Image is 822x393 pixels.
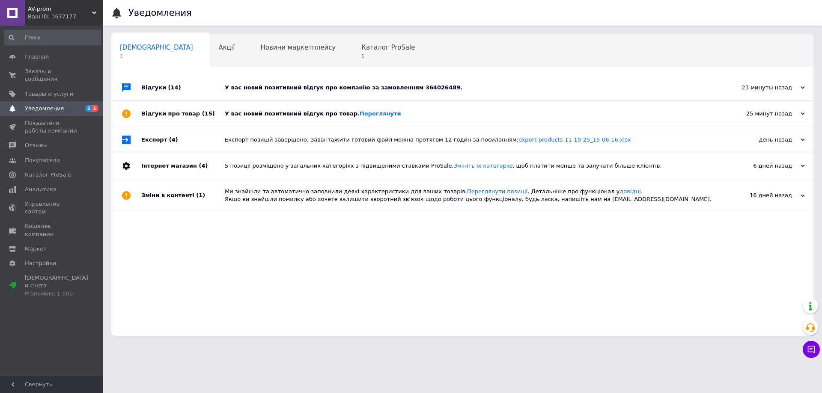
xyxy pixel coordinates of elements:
div: Ваш ID: 3677177 [28,13,103,21]
span: Маркет [25,245,47,253]
span: (14) [168,84,181,91]
div: Ми знайшли та автоматично заповнили деякі характеристики для ваших товарів. . Детальніше про функ... [225,188,719,203]
span: Каталог ProSale [361,44,415,51]
div: У вас новий позитивний відгук про компанію за замовленням 364026489. [225,84,719,92]
span: Новини маркетплейсу [260,44,336,51]
a: Переглянути [360,110,401,117]
a: Переглянути позиції [467,188,527,195]
div: Відгуки [141,75,225,100]
div: 5 позиції розміщено у загальних категоріях з підвищеними ставками ProSale. , щоб платити менше та... [225,162,719,170]
span: Товары и услуги [25,90,73,98]
span: 5 [361,53,415,59]
div: У вас новий позитивний відгук про товар. [225,110,719,118]
div: Prom микс 1 000 [25,290,88,298]
span: Акції [219,44,235,51]
span: Отзывы [25,142,48,149]
div: Експорт [141,127,225,153]
span: (4) [169,136,178,143]
span: 3 [120,53,193,59]
div: Відгуки про товар [141,101,225,127]
span: 5 [85,105,92,112]
span: [DEMOGRAPHIC_DATA] и счета [25,274,88,298]
div: 16 дней назад [719,192,805,199]
button: Чат с покупателем [803,341,820,358]
span: Показатели работы компании [25,119,79,135]
span: 1 [92,105,98,112]
span: Заказы и сообщения [25,68,79,83]
span: Покупатели [25,157,60,164]
a: export-products-11-10-25_15-06-16.xlsx [518,136,631,143]
h1: Уведомления [128,8,192,18]
div: Інтернет магазин [141,153,225,179]
span: Уведомления [25,105,64,112]
span: Главная [25,53,49,61]
span: (15) [202,110,215,117]
span: [DEMOGRAPHIC_DATA] [120,44,193,51]
div: Зміни в контенті [141,179,225,212]
a: довідці [619,188,641,195]
div: 6 дней назад [719,162,805,170]
span: AV-prom [28,5,92,13]
span: Аналитика [25,186,57,193]
a: Змініть їх категорію [454,163,513,169]
div: Експорт позицій завершено. Завантажити готовий файл можна протягом 12 годин за посиланням: [225,136,719,144]
span: Управление сайтом [25,200,79,216]
div: 25 минут назад [719,110,805,118]
input: Поиск [4,30,101,45]
span: Кошелек компании [25,222,79,238]
span: (4) [199,163,208,169]
span: Каталог ProSale [25,171,71,179]
span: (1) [196,192,205,198]
div: 23 минуты назад [719,84,805,92]
span: Настройки [25,260,56,267]
div: день назад [719,136,805,144]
